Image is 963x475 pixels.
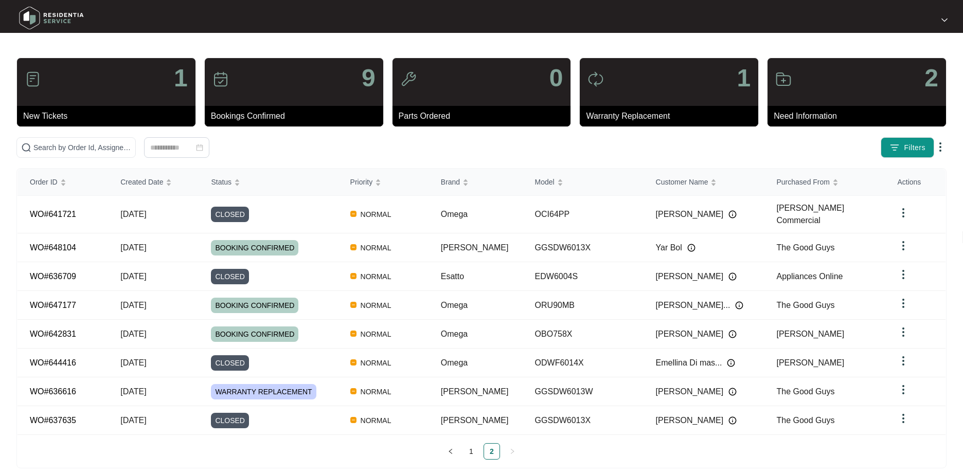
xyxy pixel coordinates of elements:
[30,358,76,367] a: WO#644416
[587,71,604,87] img: icon
[776,301,834,309] span: The Good Guys
[442,443,459,460] li: Previous Page
[735,301,743,309] img: Info icon
[211,176,231,188] span: Status
[463,444,479,459] a: 1
[441,416,509,425] span: [PERSON_NAME]
[897,268,909,281] img: dropdown arrow
[120,176,163,188] span: Created Date
[644,169,764,196] th: Customer Name
[350,273,356,279] img: Vercel Logo
[356,208,396,221] span: NORMAL
[934,141,947,153] img: dropdown arrow
[924,66,938,90] p: 2
[350,302,356,308] img: Vercel Logo
[523,291,644,320] td: ORU90MB
[523,406,644,435] td: GGSDW6013X
[400,71,417,87] img: icon
[362,66,376,90] p: 9
[776,330,844,338] span: [PERSON_NAME]
[356,328,396,340] span: NORMAL
[30,210,76,218] a: WO#641721
[120,210,146,218] span: [DATE]
[30,416,76,425] a: WO#637635
[504,443,521,460] li: Next Page
[504,443,521,460] button: right
[108,169,199,196] th: Created Date
[350,211,356,217] img: Vercel Logo
[211,413,249,428] span: CLOSED
[211,384,316,399] span: WARRANTY REPLACEMENT
[656,414,724,427] span: [PERSON_NAME]
[212,71,229,87] img: icon
[442,443,459,460] button: left
[120,387,146,396] span: [DATE]
[441,243,509,252] span: [PERSON_NAME]
[484,443,500,460] li: 2
[211,269,249,284] span: CLOSED
[727,359,735,367] img: Info icon
[509,448,515,454] span: right
[904,142,925,153] span: Filters
[350,244,356,250] img: Vercel Logo
[941,17,948,23] img: dropdown arrow
[776,272,843,281] span: Appliances Online
[174,66,188,90] p: 1
[211,355,249,371] span: CLOSED
[350,417,356,423] img: Vercel Logo
[356,414,396,427] span: NORMAL
[776,387,834,396] span: The Good Guys
[897,297,909,309] img: dropdown arrow
[17,169,108,196] th: Order ID
[199,169,337,196] th: Status
[120,416,146,425] span: [DATE]
[211,298,298,313] span: BOOKING CONFIRMED
[889,142,900,153] img: filter icon
[523,196,644,233] td: OCI64PP
[764,169,885,196] th: Purchased From
[441,330,468,338] span: Omega
[523,377,644,406] td: GGSDW6013W
[776,204,844,225] span: [PERSON_NAME] Commercial
[30,387,76,396] a: WO#636616
[120,243,146,252] span: [DATE]
[120,358,146,367] span: [DATE]
[775,71,792,87] img: icon
[549,66,563,90] p: 0
[776,243,834,252] span: The Good Guys
[776,358,844,367] span: [PERSON_NAME]
[120,272,146,281] span: [DATE]
[728,330,737,338] img: Info icon
[211,110,383,122] p: Bookings Confirmed
[441,301,468,309] span: Omega
[441,210,468,218] span: Omega
[523,320,644,349] td: OBO758X
[356,386,396,398] span: NORMAL
[881,137,934,158] button: filter iconFilters
[656,386,724,398] span: [PERSON_NAME]
[687,244,695,252] img: Info icon
[350,359,356,366] img: Vercel Logo
[897,412,909,425] img: dropdown arrow
[885,169,946,196] th: Actions
[356,270,396,283] span: NORMAL
[774,110,946,122] p: Need Information
[211,326,298,342] span: BOOKING CONFIRMED
[441,176,460,188] span: Brand
[399,110,571,122] p: Parts Ordered
[737,66,751,90] p: 1
[586,110,758,122] p: Warranty Replacement
[441,358,468,367] span: Omega
[120,301,146,309] span: [DATE]
[523,349,644,377] td: ODWF6014X
[656,176,708,188] span: Customer Name
[25,71,41,87] img: icon
[656,208,724,221] span: [PERSON_NAME]
[656,328,724,340] span: [PERSON_NAME]
[30,272,76,281] a: WO#636709
[15,3,87,33] img: residentia service logo
[728,388,737,396] img: Info icon
[897,383,909,396] img: dropdown arrow
[897,355,909,367] img: dropdown arrow
[30,243,76,252] a: WO#648104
